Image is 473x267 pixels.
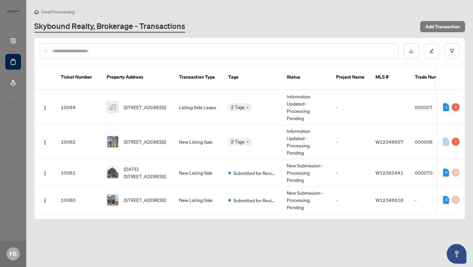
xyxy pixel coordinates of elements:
span: [DATE][STREET_ADDRESS] [124,165,169,180]
th: Transaction Type [174,64,223,90]
span: Add Transaction [425,21,460,32]
td: - [410,186,456,214]
span: W12365441 [375,170,403,176]
span: 2 Tags [231,138,245,145]
td: New Listing Sale [174,125,223,159]
span: W12348657 [375,139,403,145]
button: Logo [40,167,50,178]
td: - [331,186,370,214]
td: New Submission - Processing Pending [282,186,331,214]
th: Ticket Number [56,64,101,90]
td: New Listing Sale [174,186,223,214]
th: Project Name [331,64,370,90]
th: Status [282,64,331,90]
button: Logo [40,102,50,112]
th: Trade Number [410,64,456,90]
img: Logo [42,105,48,110]
span: [STREET_ADDRESS] [124,138,166,145]
td: 10084 [56,90,101,125]
span: 2 Tags [231,103,245,111]
div: 3 [443,196,449,204]
span: Submitted for Review [234,169,276,177]
th: MLS # [370,64,410,90]
span: down [246,106,249,109]
td: 000006 [410,125,456,159]
span: W12348616 [375,197,403,203]
td: 10080 [56,186,101,214]
div: 4 [452,103,460,111]
img: thumbnail-img [107,102,118,113]
div: 0 [443,138,449,146]
td: New Listing Sale [174,159,223,186]
span: down [246,140,249,143]
img: thumbnail-img [107,136,118,147]
td: New Submission - Processing Pending [282,159,331,186]
span: FB [10,249,17,258]
th: Tags [223,64,282,90]
td: 10081 [56,159,101,186]
td: 10082 [56,125,101,159]
img: thumbnail-img [107,194,118,206]
span: [STREET_ADDRESS] [124,196,166,204]
span: Submitted for Review [234,197,276,204]
td: 000070 [410,159,456,186]
img: Logo [42,198,48,203]
span: Deal Processing [41,9,75,15]
button: download [404,43,419,59]
div: 5 [443,169,449,177]
td: - [331,159,370,186]
span: download [409,49,414,53]
button: Logo [40,136,50,147]
img: Logo [42,171,48,176]
span: [STREET_ADDRESS] [124,104,166,111]
td: Information Updated - Processing Pending [282,125,331,159]
button: filter [444,43,460,59]
button: Open asap [447,244,466,264]
div: 0 [452,196,460,204]
img: logo [5,8,21,15]
td: - [331,125,370,159]
td: - [331,90,370,125]
img: Logo [42,140,48,145]
img: thumbnail-img [107,167,118,178]
div: 0 [452,169,460,177]
span: filter [450,49,454,53]
div: 2 [452,138,460,146]
a: Skybound Realty, Brokerage - Transactions [34,21,185,33]
div: 1 [443,103,449,111]
span: edit [429,49,434,53]
span: home [34,10,39,14]
th: Property Address [101,64,174,90]
td: Information Updated - Processing Pending [282,90,331,125]
td: Listing Side Lease [174,90,223,125]
button: edit [424,43,439,59]
td: 000007 [410,90,456,125]
button: Logo [40,195,50,205]
button: Add Transaction [420,21,465,32]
